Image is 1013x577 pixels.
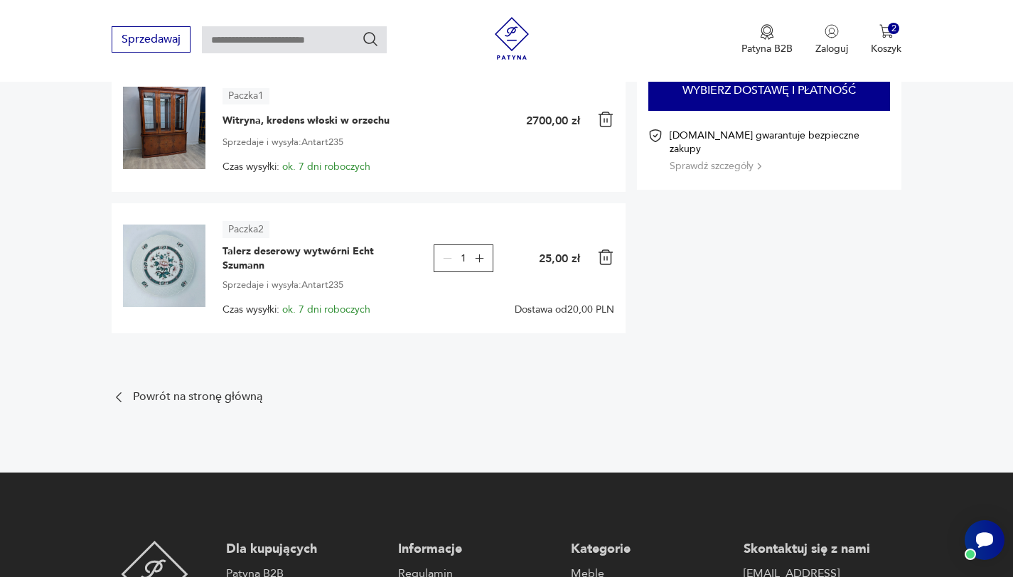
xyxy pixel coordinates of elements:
[223,277,343,293] span: Sprzedaje i wysyła: Antart235
[825,24,839,38] img: Ikonka użytkownika
[571,541,729,558] p: Kategorie
[362,31,379,48] button: Szukaj
[282,303,370,316] span: ok. 7 dni roboczych
[112,36,191,45] a: Sprzedawaj
[888,23,900,35] div: 2
[398,541,557,558] p: Informacje
[133,392,262,401] p: Powrót na stronę główną
[223,244,400,273] span: Talerz deserowy wytwórni Echt Szumann
[741,24,793,55] button: Patyna B2B
[597,111,614,128] img: Ikona kosza
[871,42,901,55] p: Koszyk
[112,390,262,404] a: Powrót na stronę główną
[282,160,370,173] span: ok. 7 dni roboczych
[741,42,793,55] p: Patyna B2B
[223,221,269,238] article: Paczka 2
[223,114,390,128] span: Witryna, kredens włoski w orzechu
[597,249,614,266] img: Ikona kosza
[760,24,774,40] img: Ikona medalu
[461,254,466,263] span: 1
[815,24,848,55] button: Zaloguj
[226,541,385,558] p: Dla kupujących
[815,42,848,55] p: Zaloguj
[670,159,761,173] button: Sprawdź szczegóły
[223,161,370,173] span: Czas wysyłki:
[648,129,663,143] img: Ikona certyfikatu
[741,24,793,55] a: Ikona medaluPatyna B2B
[515,304,614,316] span: Dostawa od 20,00 PLN
[965,520,1004,560] iframe: Smartsupp widget button
[744,541,902,558] p: Skontaktuj się z nami
[670,129,890,173] div: [DOMAIN_NAME] gwarantuje bezpieczne zakupy
[526,113,580,129] p: 2700,00 zł
[223,134,343,150] span: Sprzedaje i wysyła: Antart235
[879,24,894,38] img: Ikona koszyka
[223,304,370,316] span: Czas wysyłki:
[491,17,533,60] img: Patyna - sklep z meblami i dekoracjami vintage
[223,88,269,105] article: Paczka 1
[123,87,205,169] img: Witryna, kredens włoski w orzechu
[112,26,191,53] button: Sprzedawaj
[871,24,901,55] button: 2Koszyk
[648,70,890,111] button: Wybierz dostawę i płatność
[539,251,580,266] p: 25,00 zł
[123,225,205,307] img: Talerz deserowy wytwórni Echt Szumann
[757,163,761,170] img: Ikona strzałki w prawo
